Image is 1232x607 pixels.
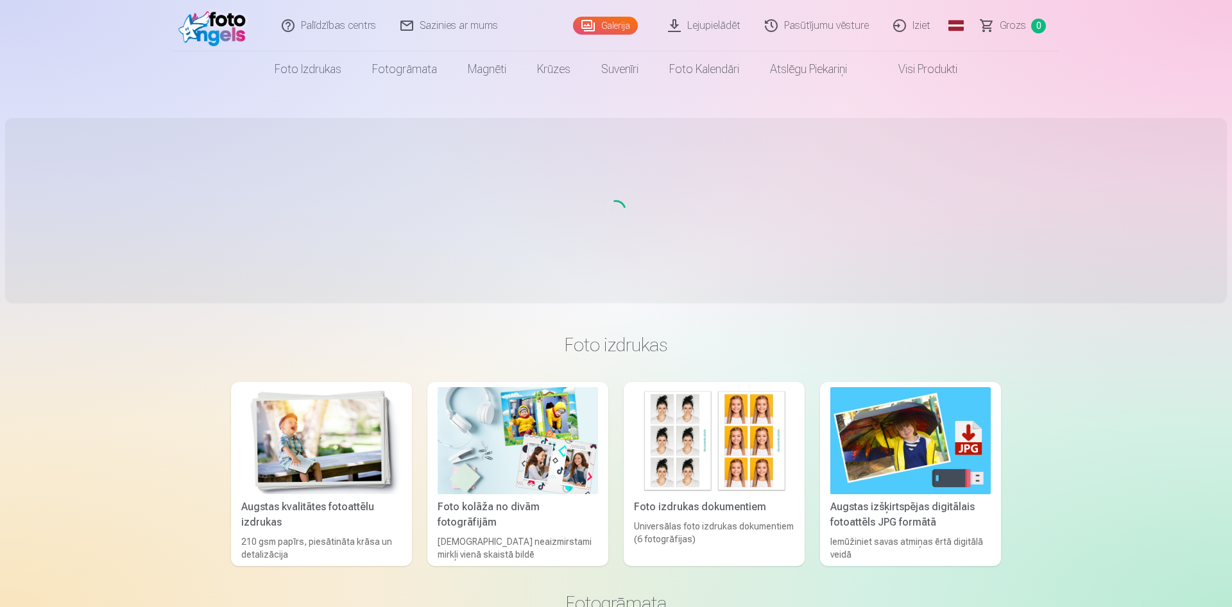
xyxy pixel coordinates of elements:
div: [DEMOGRAPHIC_DATA] neaizmirstami mirkļi vienā skaistā bildē [432,535,603,561]
a: Galerija [573,17,638,35]
a: Foto izdrukas dokumentiemFoto izdrukas dokumentiemUniversālas foto izdrukas dokumentiem (6 fotogr... [624,382,805,566]
img: Foto kolāža no divām fotogrāfijām [438,387,598,494]
a: Fotogrāmata [357,51,452,87]
a: Atslēgu piekariņi [755,51,862,87]
h3: Foto izdrukas [241,333,991,356]
div: 210 gsm papīrs, piesātināta krāsa un detalizācija [236,535,407,561]
div: Augstas izšķirtspējas digitālais fotoattēls JPG formātā [825,499,996,530]
span: Grozs [1000,18,1026,33]
div: Universālas foto izdrukas dokumentiem (6 fotogrāfijas) [629,520,800,561]
span: 0 [1031,19,1046,33]
a: Foto kolāža no divām fotogrāfijāmFoto kolāža no divām fotogrāfijām[DEMOGRAPHIC_DATA] neaizmirstam... [427,382,608,566]
img: Augstas izšķirtspējas digitālais fotoattēls JPG formātā [830,387,991,494]
a: Krūzes [522,51,586,87]
div: Augstas kvalitātes fotoattēlu izdrukas [236,499,407,530]
a: Suvenīri [586,51,654,87]
a: Foto izdrukas [259,51,357,87]
a: Foto kalendāri [654,51,755,87]
div: Foto kolāža no divām fotogrāfijām [432,499,603,530]
img: Augstas kvalitātes fotoattēlu izdrukas [241,387,402,494]
a: Visi produkti [862,51,973,87]
div: Foto izdrukas dokumentiem [629,499,800,515]
img: Foto izdrukas dokumentiem [634,387,794,494]
a: Magnēti [452,51,522,87]
a: Augstas kvalitātes fotoattēlu izdrukasAugstas kvalitātes fotoattēlu izdrukas210 gsm papīrs, piesā... [231,382,412,566]
a: Augstas izšķirtspējas digitālais fotoattēls JPG formātāAugstas izšķirtspējas digitālais fotoattēl... [820,382,1001,566]
div: Iemūžiniet savas atmiņas ērtā digitālā veidā [825,535,996,561]
img: /fa1 [178,5,252,46]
